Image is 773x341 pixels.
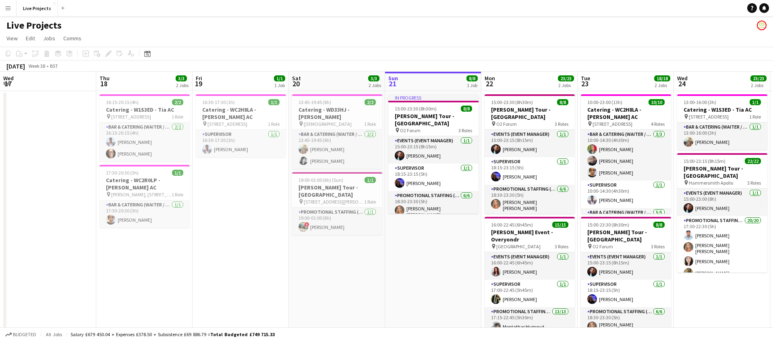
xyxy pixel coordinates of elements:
app-user-avatar: Activ8 Staffing [757,21,767,30]
span: 1/1 [365,177,376,183]
app-card-role: Events (Event Manager)1/115:00-23:15 (8h15m)[PERSON_NAME] [388,136,479,164]
app-card-role: Supervisor1/118:15-23:15 (5h)[PERSON_NAME] [581,280,671,307]
span: O2 Forum [400,127,421,133]
span: Sun [388,75,398,82]
span: 23 [580,79,590,88]
app-card-role: Events (Event Manager)1/115:00-23:15 (8h15m)[PERSON_NAME] [581,252,671,280]
span: [PERSON_NAME], [STREET_ADDRESS] [111,191,172,198]
div: Salary £679 450.04 + Expenses £378.50 + Subsistence £69 886.79 = [70,331,275,337]
span: 24 [676,79,688,88]
app-job-card: 16:30-17:30 (1h)1/1Catering - WC2H8LA - [PERSON_NAME] AC [STREET_ADDRESS]1 RoleSupervisor1/116:30... [196,94,286,157]
div: 1 Job [467,82,477,88]
span: [DEMOGRAPHIC_DATA] [304,121,352,127]
span: 10:00-23:00 (13h) [587,99,622,105]
span: 8/8 [461,106,472,112]
app-job-card: 10:00-23:00 (13h)10/10Catering - WC2H8LA - [PERSON_NAME] AC [STREET_ADDRESS]4 RolesBar & Catering... [581,94,671,214]
h3: Catering - WD33HJ - [PERSON_NAME] [292,106,382,121]
div: [DATE] [6,62,25,70]
span: Fri [196,75,202,82]
app-job-card: 17:30-20:30 (3h)1/1Catering - WC2R0LP - [PERSON_NAME] AC [PERSON_NAME], [STREET_ADDRESS]1 RoleBar... [99,165,190,228]
app-card-role: Events (Event Manager)1/115:00-23:15 (8h15m)[PERSON_NAME] [485,130,575,157]
span: Jobs [43,35,55,42]
div: 13:45-19:45 (6h)2/2Catering - WD33HJ - [PERSON_NAME] [DEMOGRAPHIC_DATA]1 RoleBar & Catering (Wait... [292,94,382,169]
span: 16:30-17:30 (1h) [202,99,235,105]
span: 1/1 [274,75,285,81]
span: 13:45-19:45 (6h) [298,99,331,105]
app-job-card: In progress15:00-23:30 (8h30m)8/8[PERSON_NAME] Tour - [GEOGRAPHIC_DATA] O2 Forum3 RolesEvents (Ev... [388,94,479,214]
div: 2 Jobs [176,82,189,88]
span: Wed [677,75,688,82]
app-card-role: Supervisor1/110:00-14:30 (4h30m)[PERSON_NAME] [581,181,671,208]
span: 1 Role [268,121,280,127]
app-job-card: 15:00-23:30 (8h30m)8/8[PERSON_NAME] Tour - [GEOGRAPHIC_DATA] O2 Forum3 RolesEvents (Event Manager... [485,94,575,214]
span: 3 Roles [555,121,568,127]
span: 19:00-01:00 (6h) (Sun) [298,177,343,183]
h3: [PERSON_NAME] Tour - [GEOGRAPHIC_DATA] [388,112,479,127]
span: 1 Role [749,114,761,120]
div: 15:00-23:30 (8h30m)8/8[PERSON_NAME] Tour - [GEOGRAPHIC_DATA] O2 Forum3 RolesEvents (Event Manager... [581,217,671,336]
span: Week 38 [27,63,47,69]
span: 21 [387,79,398,88]
app-card-role: Supervisor1/117:00-22:45 (5h45m)[PERSON_NAME] [485,280,575,307]
span: Edit [26,35,35,42]
span: 8/8 [557,99,568,105]
span: Budgeted [13,332,36,337]
h3: Catering - WC2R0LP - [PERSON_NAME] AC [99,177,190,191]
a: Edit [23,33,38,44]
span: 23/23 [558,75,574,81]
span: 1/1 [750,99,761,105]
span: 22 [483,79,495,88]
app-card-role: Bar & Catering (Waiter / waitress)2/216:15-20:15 (4h)[PERSON_NAME][PERSON_NAME] [99,123,190,162]
span: 13:00-16:00 (3h) [684,99,716,105]
div: 2 Jobs [655,82,670,88]
span: 18 [98,79,110,88]
app-job-card: 16:15-20:15 (4h)2/2Catering - W1S3ED - Tia AC [STREET_ADDRESS]1 RoleBar & Catering (Waiter / wait... [99,94,190,162]
span: 15:00-23:30 (8h30m) [587,222,629,228]
span: Tue [581,75,590,82]
app-card-role: Promotional Staffing (Exhibition Host)6/618:30-23:30 (5h)[PERSON_NAME] [PERSON_NAME] [388,191,479,279]
span: 1 Role [364,199,376,205]
span: 3 Roles [458,127,472,133]
app-card-role: Bar & Catering (Waiter / waitress)2/213:45-19:45 (6h)[PERSON_NAME][PERSON_NAME] [292,130,382,169]
span: 3/3 [368,75,379,81]
div: 2 Jobs [751,82,766,88]
span: Total Budgeted £749 715.33 [210,331,275,337]
span: 1 Role [364,121,376,127]
span: O2 Forum [496,121,517,127]
a: Comms [60,33,85,44]
div: In progress [388,94,479,101]
span: 1/1 [268,99,280,105]
span: View [6,35,18,42]
div: BST [50,63,58,69]
app-job-card: 13:00-16:00 (3h)1/1Catering - W1S3ED - Tia AC [STREET_ADDRESS]1 RoleBar & Catering (Waiter / wait... [677,94,767,150]
span: 16:15-20:15 (4h) [106,99,139,105]
span: 2/2 [365,99,376,105]
app-job-card: 19:00-01:00 (6h) (Sun)1/1[PERSON_NAME] Tour - [GEOGRAPHIC_DATA] [STREET_ADDRESS][PERSON_NAME]1 Ro... [292,172,382,235]
span: 15:00-23:30 (8h30m) [395,106,437,112]
div: 2 Jobs [558,82,574,88]
a: View [3,33,21,44]
span: 3 Roles [747,180,761,186]
app-job-card: 15:00-23:15 (8h15m)22/22[PERSON_NAME] Tour - [GEOGRAPHIC_DATA] Hammersmith Apollo3 RolesEvents (E... [677,153,767,272]
span: 4 Roles [651,121,665,127]
span: 1 Role [172,191,183,198]
span: 22/22 [745,158,761,164]
app-card-role: Supervisor1/118:15-23:15 (5h)[PERSON_NAME] [388,164,479,191]
span: ! [305,222,309,227]
span: 18/18 [654,75,670,81]
span: Thu [99,75,110,82]
h3: [PERSON_NAME] Tour - [GEOGRAPHIC_DATA] [677,165,767,179]
h3: [PERSON_NAME] Tour - [GEOGRAPHIC_DATA] [485,106,575,121]
div: 16:00-22:45 (6h45m)15/15[PERSON_NAME] Event - Overyondr [GEOGRAPHIC_DATA]3 RolesEvents (Event Man... [485,217,575,336]
span: [STREET_ADDRESS] [593,121,632,127]
app-card-role: Bar & Catering (Waiter / waitress)1/117:30-20:30 (3h)[PERSON_NAME] [99,200,190,228]
h3: Catering - WC2H8LA - [PERSON_NAME] AC [196,106,286,121]
span: [STREET_ADDRESS] [111,114,151,120]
